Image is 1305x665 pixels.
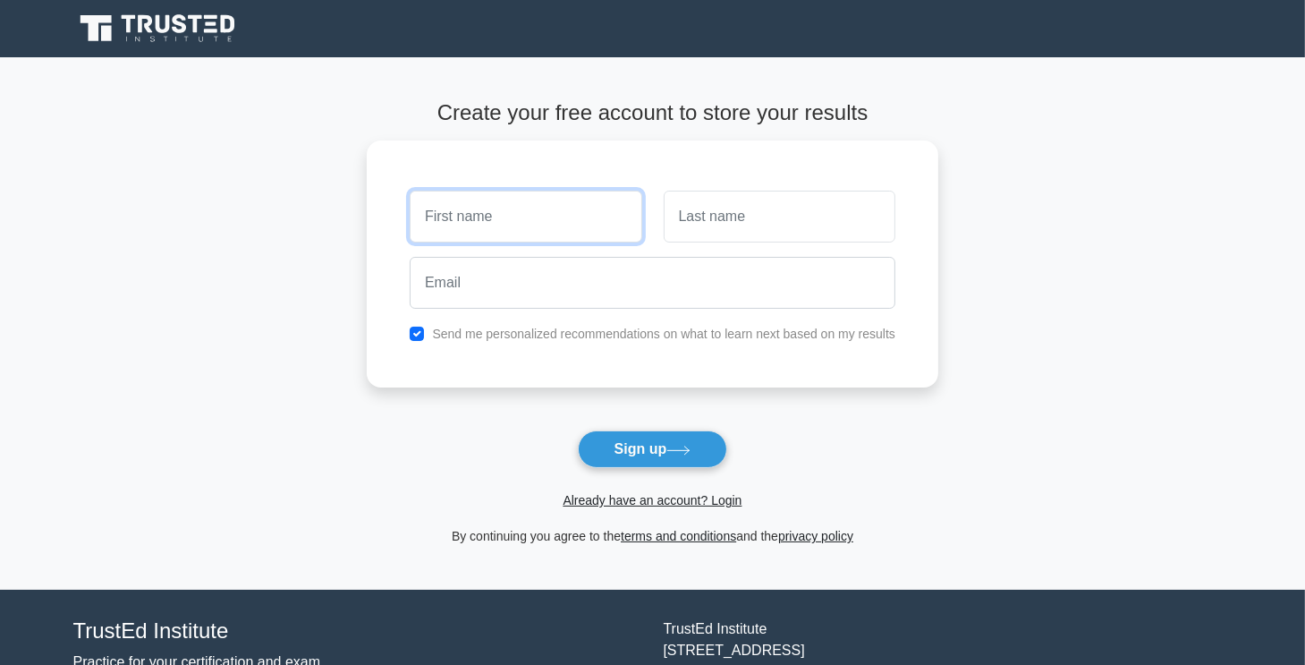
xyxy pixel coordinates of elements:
[778,529,853,543] a: privacy policy
[621,529,736,543] a: terms and conditions
[664,191,895,243] input: Last name
[410,191,641,243] input: First name
[356,525,949,547] div: By continuing you agree to the and the
[578,431,728,468] button: Sign up
[73,618,642,644] h4: TrustEd Institute
[563,493,741,507] a: Already have an account? Login
[367,100,938,126] h4: Create your free account to store your results
[432,327,895,341] label: Send me personalized recommendations on what to learn next based on my results
[410,257,895,309] input: Email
